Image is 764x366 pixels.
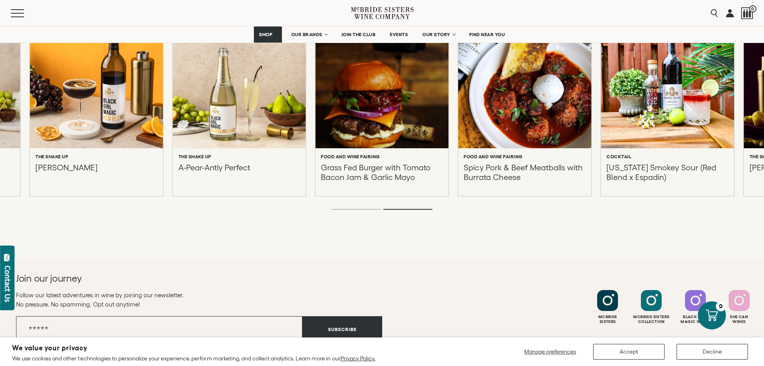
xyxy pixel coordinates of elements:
[12,355,375,362] p: We use cookies and other technologies to personalize your experience, perform marketing, and coll...
[385,27,413,43] a: EVENTS
[718,290,760,324] a: Follow SHE CAN Wines on Instagram She CanWines
[422,32,450,37] span: OUR STORY
[302,316,382,343] button: Subscribe
[677,344,748,360] button: Decline
[469,32,505,37] span: FIND NEAR YOU
[259,32,273,37] span: SHOP
[716,301,726,311] div: 0
[336,27,381,43] a: JOIN THE CLUB
[718,315,760,324] div: She Can Wines
[606,154,632,159] h6: Cocktail
[601,24,734,196] a: New York Smokey Sour (Red Blend x Espadin) Cocktail [US_STATE] Smokey Sour (Red Blend x Espadin)
[286,27,332,43] a: OUR BRANDS
[30,24,163,196] a: Eliza The Shake Up [PERSON_NAME]
[417,27,460,43] a: OUR STORY
[587,290,628,324] a: Follow McBride Sisters on Instagram McbrideSisters
[35,163,97,182] p: [PERSON_NAME]
[675,290,716,324] a: Follow Black Girl Magic Wines on Instagram Black GirlMagic Wines
[464,27,511,43] a: FIND NEAR YOU
[178,154,211,159] h6: The Shake Up
[321,154,380,159] h6: Food and Wine Pairing
[11,9,40,17] button: Mobile Menu Trigger
[519,344,581,360] button: Manage preferences
[390,32,408,37] span: EVENTS
[630,315,672,324] div: Mcbride Sisters Collection
[12,345,375,352] h2: We value your privacy
[254,27,282,43] a: SHOP
[16,316,302,343] input: Email
[464,163,586,182] p: Spicy Pork & Beef Meatballs with Burrata Cheese
[587,315,628,324] div: Mcbride Sisters
[321,163,443,182] p: Grass Fed Burger with Tomato Bacon Jam & Garlic Mayo
[458,24,591,196] a: Spicy Pork & Beef Meatballs with Burrata Cheese Food and Wine Pairing Spicy Pork & Beef Meatballs...
[16,272,345,285] h2: Join our journey
[173,24,306,196] a: A-Pear-Antly Perfect The Shake Up A-Pear-Antly Perfect
[315,24,448,196] a: Grass Fed Burger with Tomato Bacon Jam & Garlic Mayo Food and Wine Pairing Grass Fed Burger with ...
[606,163,728,182] p: [US_STATE] Smokey Sour (Red Blend x Espadin)
[291,32,322,37] span: OUR BRANDS
[630,290,672,324] a: Follow McBride Sisters Collection on Instagram Mcbride SistersCollection
[593,344,665,360] button: Accept
[178,163,250,182] p: A-Pear-Antly Perfect
[675,315,716,324] div: Black Girl Magic Wines
[340,355,375,362] a: Privacy Policy.
[35,154,68,159] h6: The Shake Up
[16,290,382,309] p: Follow our latest adventures in wine by joining our newsletter. No pressure. No spamming. Opt out...
[749,5,756,12] span: 0
[524,348,576,355] span: Manage preferences
[4,266,12,302] div: Contact Us
[464,154,523,159] h6: Food and Wine Pairing
[341,32,376,37] span: JOIN THE CLUB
